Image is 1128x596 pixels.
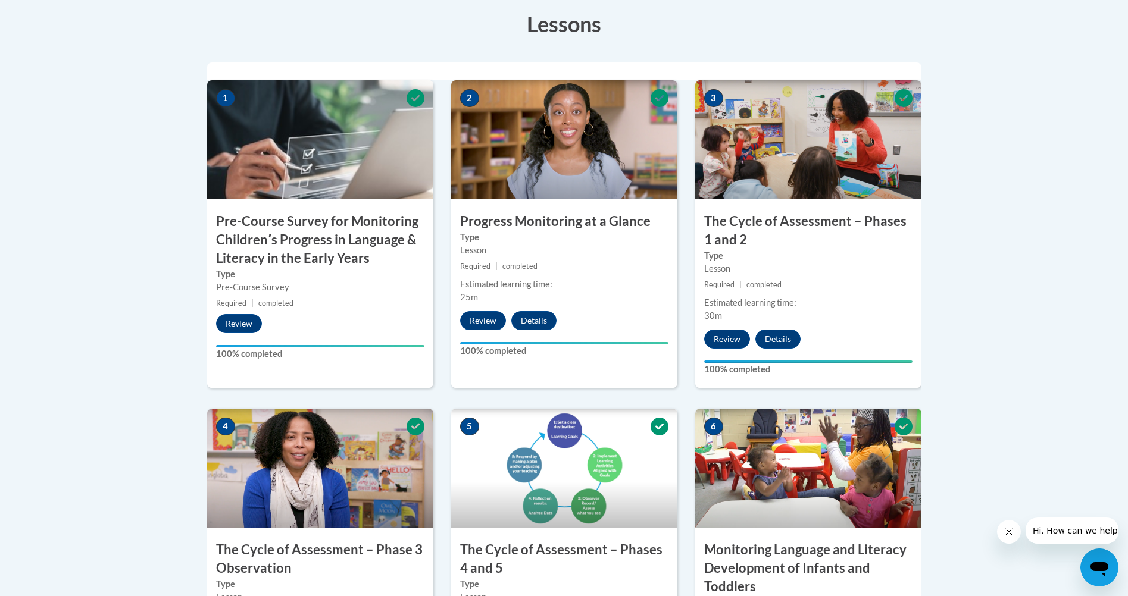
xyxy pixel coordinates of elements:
button: Review [460,311,506,330]
h3: The Cycle of Assessment – Phases 1 and 2 [695,212,921,249]
div: Estimated learning time: [460,278,668,291]
span: | [251,299,254,308]
span: 6 [704,418,723,435]
span: completed [258,299,293,308]
label: Type [704,249,913,262]
label: Type [460,231,668,244]
iframe: Button to launch messaging window [1080,548,1118,586]
img: Course Image [451,409,677,528]
label: 100% completed [704,363,913,376]
span: | [739,280,742,289]
label: Type [216,268,424,281]
h3: The Cycle of Assessment – Phase 3 Observation [207,541,433,578]
div: Estimated learning time: [704,296,913,309]
span: Required [704,280,735,289]
label: 100% completed [216,347,424,360]
img: Course Image [207,409,433,528]
span: 2 [460,89,479,107]
label: Type [460,578,668,591]
span: 3 [704,89,723,107]
span: 5 [460,418,479,435]
span: Hi. How can we help? [7,8,96,18]
button: Review [704,330,750,349]
div: Lesson [704,262,913,275]
div: Your progress [216,345,424,347]
button: Details [511,311,557,330]
div: Lesson [460,244,668,257]
h3: Pre-Course Survey for Monitoring Childrenʹs Progress in Language & Literacy in the Early Years [207,212,433,267]
span: | [495,262,498,271]
span: 30m [704,310,722,321]
img: Course Image [207,80,433,199]
label: 100% completed [460,344,668,357]
iframe: Message from company [1026,517,1118,544]
button: Details [755,330,801,349]
span: Required [216,299,246,308]
span: 4 [216,418,235,435]
span: 25m [460,292,478,302]
span: Required [460,262,490,271]
img: Course Image [695,80,921,199]
div: Pre-Course Survey [216,281,424,294]
span: completed [502,262,538,271]
h3: Lessons [207,9,921,39]
img: Course Image [695,409,921,528]
span: 1 [216,89,235,107]
button: Review [216,314,262,333]
h3: Monitoring Language and Literacy Development of Infants and Toddlers [695,541,921,595]
span: completed [746,280,782,289]
iframe: Close message [997,520,1021,544]
div: Your progress [460,342,668,344]
div: Your progress [704,360,913,363]
label: Type [216,578,424,591]
h3: The Cycle of Assessment – Phases 4 and 5 [451,541,677,578]
img: Course Image [451,80,677,199]
h3: Progress Monitoring at a Glance [451,212,677,231]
